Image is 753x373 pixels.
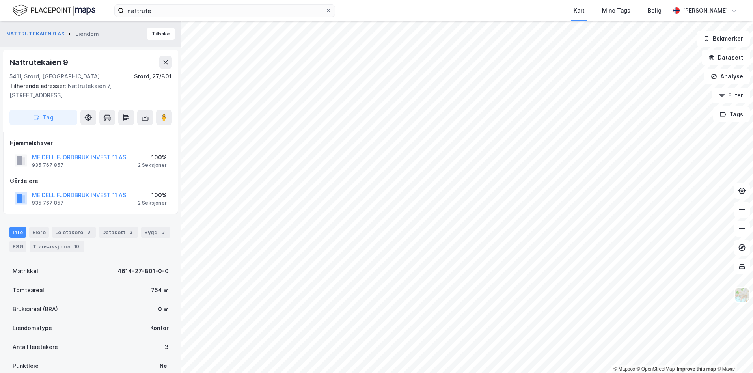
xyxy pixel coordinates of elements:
[9,72,100,81] div: 5411, Stord, [GEOGRAPHIC_DATA]
[32,200,63,206] div: 935 767 857
[9,110,77,125] button: Tag
[13,323,52,333] div: Eiendomstype
[13,4,95,17] img: logo.f888ab2527a4732fd821a326f86c7f29.svg
[138,200,167,206] div: 2 Seksjoner
[9,82,68,89] span: Tilhørende adresser:
[99,227,138,238] div: Datasett
[134,72,172,81] div: Stord, 27/801
[10,176,171,186] div: Gårdeiere
[574,6,585,15] div: Kart
[704,69,750,84] button: Analyse
[32,162,63,168] div: 935 767 857
[6,30,66,38] button: NATTRUTEKAIEN 9 AS
[160,361,169,371] div: Nei
[637,366,675,372] a: OpenStreetMap
[73,242,81,250] div: 10
[158,304,169,314] div: 0 ㎡
[9,241,26,252] div: ESG
[52,227,96,238] div: Leietakere
[29,227,49,238] div: Eiere
[13,285,44,295] div: Tomteareal
[150,323,169,333] div: Kontor
[141,227,170,238] div: Bygg
[13,342,58,352] div: Antall leietakere
[13,304,58,314] div: Bruksareal (BRA)
[714,335,753,373] div: Kontrollprogram for chat
[138,162,167,168] div: 2 Seksjoner
[702,50,750,65] button: Datasett
[85,228,93,236] div: 3
[734,287,749,302] img: Z
[127,228,135,236] div: 2
[138,153,167,162] div: 100%
[9,56,70,69] div: Nattrutekaien 9
[697,31,750,47] button: Bokmerker
[124,5,325,17] input: Søk på adresse, matrikkel, gårdeiere, leietakere eller personer
[648,6,662,15] div: Bolig
[712,88,750,103] button: Filter
[165,342,169,352] div: 3
[9,81,166,100] div: Nattrutekaien 7, [STREET_ADDRESS]
[159,228,167,236] div: 3
[10,138,171,148] div: Hjemmelshaver
[713,106,750,122] button: Tags
[75,29,99,39] div: Eiendom
[714,335,753,373] iframe: Chat Widget
[683,6,728,15] div: [PERSON_NAME]
[9,227,26,238] div: Info
[602,6,630,15] div: Mine Tags
[13,361,39,371] div: Punktleie
[13,267,38,276] div: Matrikkel
[677,366,716,372] a: Improve this map
[147,28,175,40] button: Tilbake
[613,366,635,372] a: Mapbox
[117,267,169,276] div: 4614-27-801-0-0
[151,285,169,295] div: 754 ㎡
[30,241,84,252] div: Transaksjoner
[138,190,167,200] div: 100%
